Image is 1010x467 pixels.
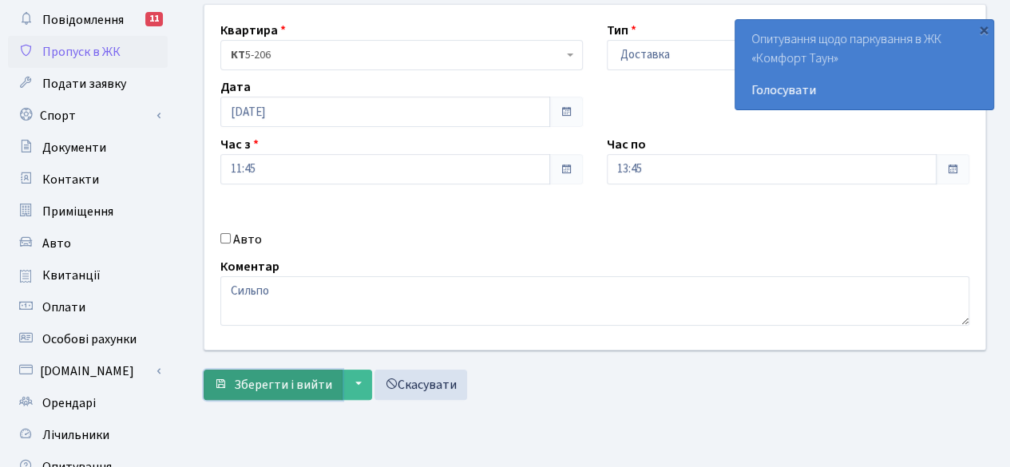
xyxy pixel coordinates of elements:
a: [DOMAIN_NAME] [8,355,168,387]
label: Дата [220,77,251,97]
label: Час з [220,135,259,154]
a: Квитанції [8,259,168,291]
div: × [976,22,992,38]
span: Повідомлення [42,11,124,29]
a: Пропуск в ЖК [8,36,168,68]
span: <b>КТ</b>&nbsp;&nbsp;&nbsp;&nbsp;5-206 [231,47,563,63]
span: Особові рахунки [42,330,137,348]
a: Оплати [8,291,168,323]
div: 11 [145,12,163,26]
label: Авто [233,230,262,249]
span: <b>КТ</b>&nbsp;&nbsp;&nbsp;&nbsp;5-206 [220,40,583,70]
span: Подати заявку [42,75,126,93]
span: Приміщення [42,203,113,220]
span: Пропуск в ЖК [42,43,121,61]
a: Лічильники [8,419,168,451]
b: КТ [231,47,245,63]
label: Тип [607,21,636,40]
span: Оплати [42,299,85,316]
a: Голосувати [751,81,977,100]
a: Скасувати [374,370,467,400]
button: Зберегти і вийти [204,370,343,400]
a: Орендарі [8,387,168,419]
a: Приміщення [8,196,168,228]
span: Документи [42,139,106,156]
span: Лічильники [42,426,109,444]
span: Зберегти і вийти [234,376,332,394]
div: Опитування щодо паркування в ЖК «Комфорт Таун» [735,20,993,109]
label: Час по [607,135,646,154]
a: Авто [8,228,168,259]
a: Спорт [8,100,168,132]
span: Орендарі [42,394,96,412]
span: Контакти [42,171,99,188]
a: Контакти [8,164,168,196]
label: Квартира [220,21,286,40]
a: Особові рахунки [8,323,168,355]
span: Авто [42,235,71,252]
label: Коментар [220,257,279,276]
a: Документи [8,132,168,164]
span: Квитанції [42,267,101,284]
a: Повідомлення11 [8,4,168,36]
a: Подати заявку [8,68,168,100]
